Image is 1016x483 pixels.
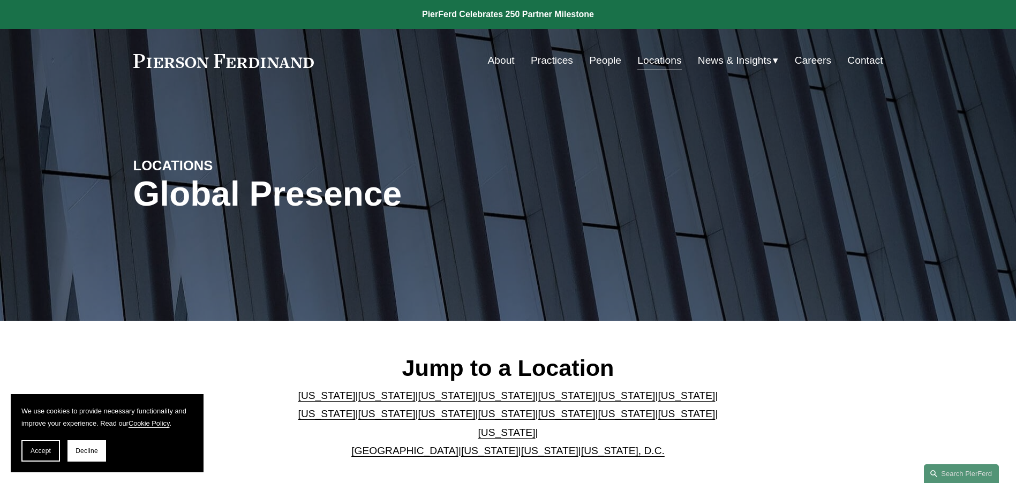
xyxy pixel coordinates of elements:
a: Locations [637,50,681,71]
a: [US_STATE] [418,390,476,401]
a: Practices [531,50,573,71]
section: Cookie banner [11,394,204,472]
a: About [488,50,515,71]
a: [US_STATE] [478,427,536,438]
a: [US_STATE] [298,408,356,419]
a: [GEOGRAPHIC_DATA] [351,445,458,456]
a: [US_STATE] [478,408,536,419]
a: Search this site [924,464,999,483]
a: [US_STATE] [418,408,476,419]
a: [US_STATE] [598,390,655,401]
h4: LOCATIONS [133,157,321,174]
a: Careers [795,50,831,71]
span: Accept [31,447,51,455]
a: [US_STATE] [538,408,595,419]
button: Accept [21,440,60,462]
span: News & Insights [698,51,772,70]
a: [US_STATE] [521,445,578,456]
p: We use cookies to provide necessary functionality and improve your experience. Read our . [21,405,193,429]
a: People [589,50,621,71]
a: Cookie Policy [129,419,170,427]
button: Decline [67,440,106,462]
a: [US_STATE] [298,390,356,401]
span: Decline [76,447,98,455]
a: [US_STATE] [461,445,518,456]
a: [US_STATE] [478,390,536,401]
a: Contact [847,50,883,71]
h2: Jump to a Location [289,354,727,382]
a: [US_STATE] [658,390,715,401]
a: [US_STATE] [658,408,715,419]
a: [US_STATE] [538,390,595,401]
h1: Global Presence [133,175,633,214]
a: [US_STATE] [358,408,416,419]
a: [US_STATE] [358,390,416,401]
a: folder dropdown [698,50,779,71]
a: [US_STATE] [598,408,655,419]
p: | | | | | | | | | | | | | | | | | | [289,387,727,461]
a: [US_STATE], D.C. [581,445,665,456]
